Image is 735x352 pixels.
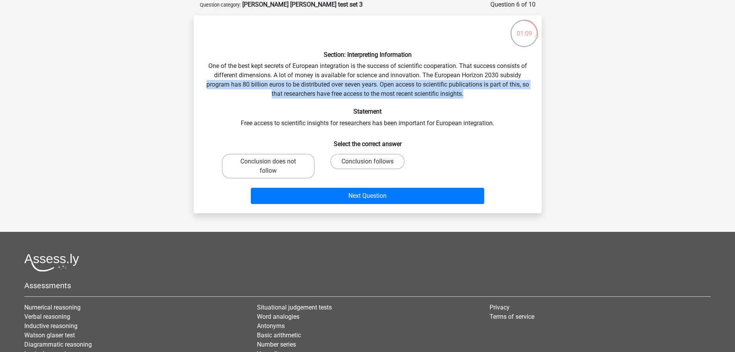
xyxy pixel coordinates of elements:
[24,341,92,348] a: Diagrammatic reasoning
[251,188,484,204] button: Next Question
[24,281,711,290] h5: Assessments
[200,2,241,8] small: Question category:
[197,22,539,207] div: One of the best kept secrets of European integration is the success of scientific cooperation. Th...
[257,341,296,348] a: Number series
[24,313,70,320] a: Verbal reasoning
[206,134,529,148] h6: Select the correct answer
[222,154,315,179] label: Conclusion does not follow
[24,304,81,311] a: Numerical reasoning
[257,304,332,311] a: Situational judgement tests
[242,1,363,8] strong: [PERSON_NAME] [PERSON_NAME] test set 3
[490,304,510,311] a: Privacy
[257,313,299,320] a: Word analogies
[510,19,539,38] div: 01:09
[257,322,285,330] a: Antonyms
[24,253,79,272] img: Assessly logo
[206,108,529,115] h6: Statement
[490,313,534,320] a: Terms of service
[330,154,405,169] label: Conclusion follows
[257,332,301,339] a: Basic arithmetic
[206,51,529,58] h6: Section: Interpreting Information
[24,332,75,339] a: Watson glaser test
[24,322,78,330] a: Inductive reasoning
